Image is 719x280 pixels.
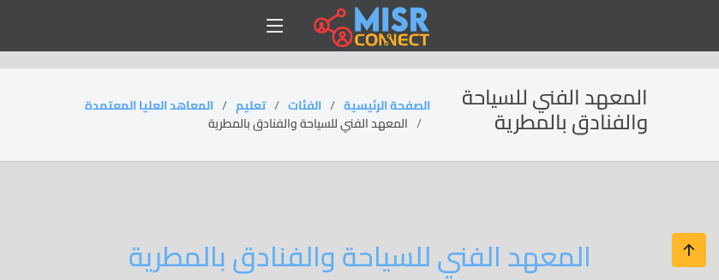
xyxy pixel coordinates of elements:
[430,86,648,135] h2: المعهد الفني للسياحة والفنادق بالمطرية
[344,94,430,116] a: الصفحة الرئيسية
[288,94,321,116] a: الفئات
[208,115,430,133] li: المعهد الفني للسياحة والفنادق بالمطرية
[314,4,428,47] img: main.misr_connect
[85,94,213,116] a: المعاهد العليا المعتمدة
[236,94,266,116] a: تعليم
